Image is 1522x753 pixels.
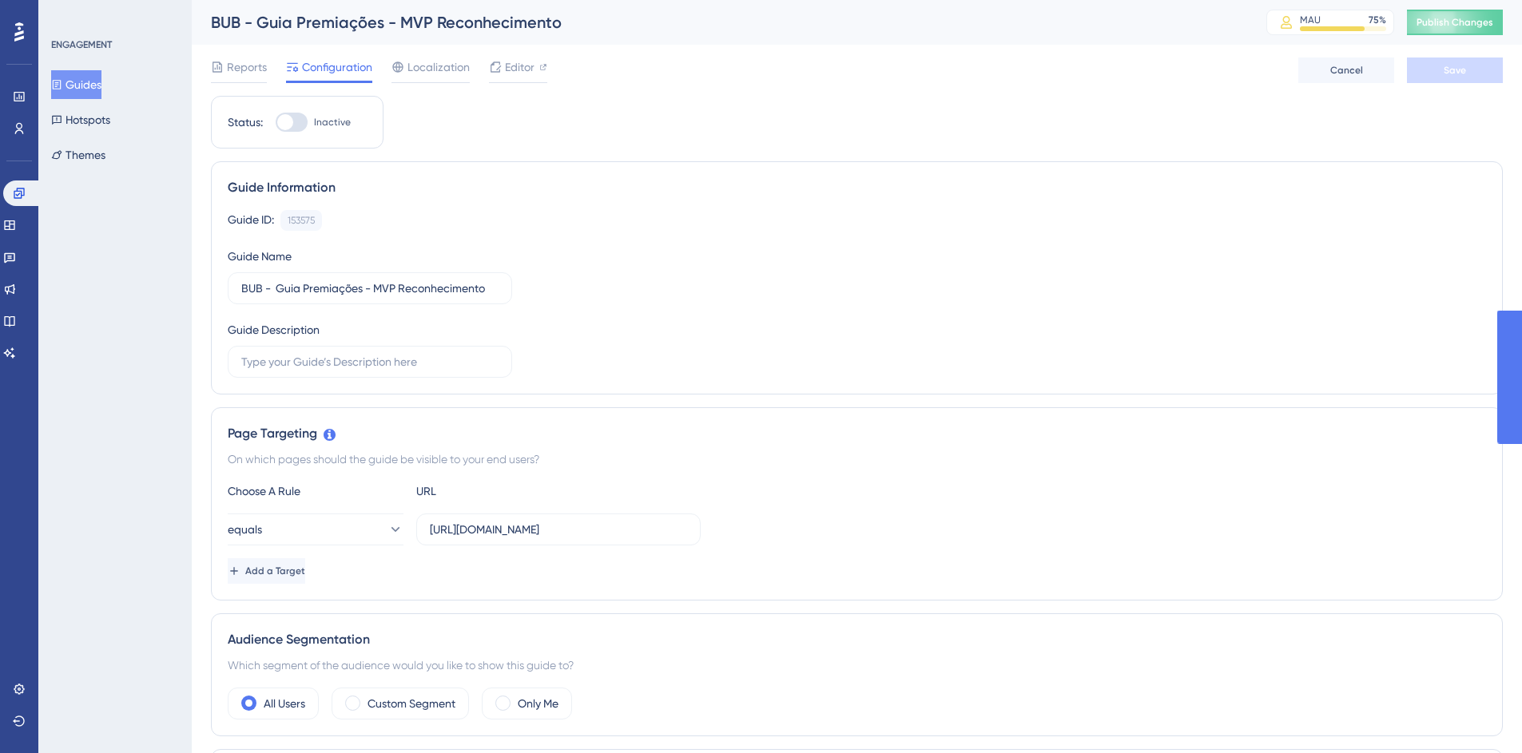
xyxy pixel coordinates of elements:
label: Only Me [518,694,558,713]
div: Guide Name [228,247,292,266]
span: equals [228,520,262,539]
div: BUB - Guia Premiações - MVP Reconhecimento [211,11,1226,34]
button: equals [228,513,403,545]
button: Guides [51,70,101,99]
iframe: UserGuiding AI Assistant Launcher [1455,690,1503,738]
div: MAU [1300,14,1321,26]
div: Guide Information [228,178,1486,197]
span: Save [1444,64,1466,77]
span: Inactive [314,116,351,129]
button: Themes [51,141,105,169]
div: Status: [228,113,263,132]
button: Publish Changes [1407,10,1503,35]
span: Publish Changes [1417,16,1493,29]
span: Add a Target [245,565,305,577]
div: Guide ID: [228,210,274,231]
div: URL [416,482,592,501]
div: Guide Description [228,320,320,339]
button: Cancel [1298,57,1394,83]
input: Type your Guide’s Description here [241,353,499,371]
div: On which pages should the guide be visible to your end users? [228,450,1486,469]
input: yourwebsite.com/path [430,521,687,538]
span: Localization [407,57,470,77]
span: Cancel [1330,64,1363,77]
label: Custom Segment [368,694,455,713]
span: Configuration [302,57,372,77]
div: Audience Segmentation [228,630,1486,649]
input: Type your Guide’s Name here [241,279,499,297]
label: All Users [264,694,305,713]
button: Hotspots [51,105,110,134]
button: Save [1407,57,1503,83]
div: ENGAGEMENT [51,38,112,51]
div: Which segment of the audience would you like to show this guide to? [228,656,1486,675]
span: Reports [227,57,267,77]
div: Choose A Rule [228,482,403,501]
div: 75 % [1369,14,1386,26]
div: 153575 [288,214,315,227]
button: Add a Target [228,558,305,584]
div: Page Targeting [228,424,1486,443]
span: Editor [505,57,534,77]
